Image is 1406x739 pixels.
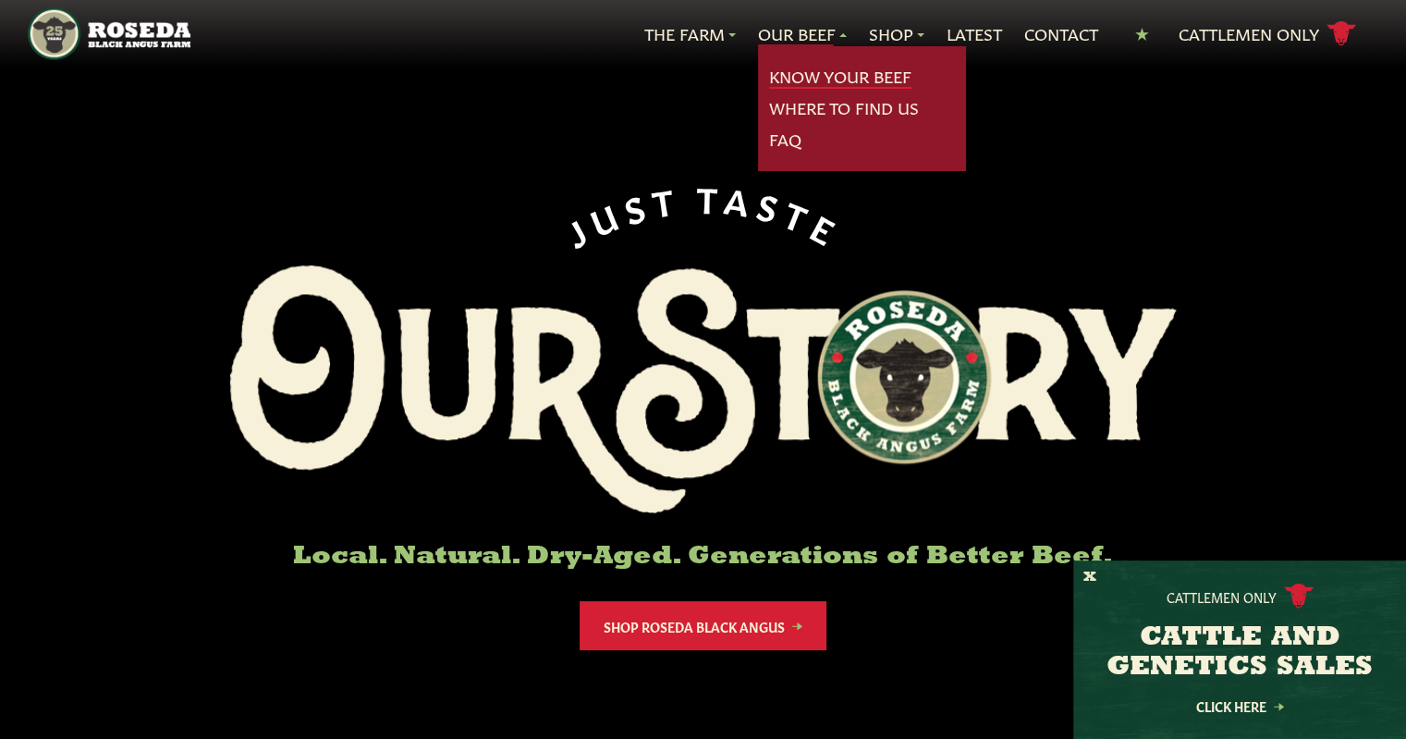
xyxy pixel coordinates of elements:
[1024,22,1098,46] a: Contact
[1284,584,1314,609] img: cattle-icon.svg
[649,179,683,219] span: T
[1156,700,1323,712] a: Click Here
[582,191,627,239] span: U
[230,265,1177,513] img: Roseda Black Aangus Farm
[618,183,654,226] span: S
[769,128,801,152] a: FAQ
[758,22,847,46] a: Our Beef
[1167,587,1277,606] p: Cattlemen Only
[696,178,726,216] span: T
[769,96,919,120] a: Where To Find Us
[1096,623,1383,683] h3: CATTLE AND GENETICS SALES
[28,7,190,60] img: https://roseda.com/wp-content/uploads/2021/05/roseda-25-header.png
[230,543,1177,572] h6: Local. Natural. Dry-Aged. Generations of Better Beef.
[806,205,849,251] span: E
[779,192,820,238] span: T
[556,178,850,251] div: JUST TASTE
[557,206,596,251] span: J
[644,22,736,46] a: The Farm
[947,22,1002,46] a: Latest
[1179,18,1356,50] a: Cattlemen Only
[580,601,826,650] a: Shop Roseda Black Angus
[769,65,911,89] a: Know Your Beef
[1083,568,1096,587] button: X
[722,179,758,219] span: A
[869,22,924,46] a: Shop
[753,184,789,227] span: S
